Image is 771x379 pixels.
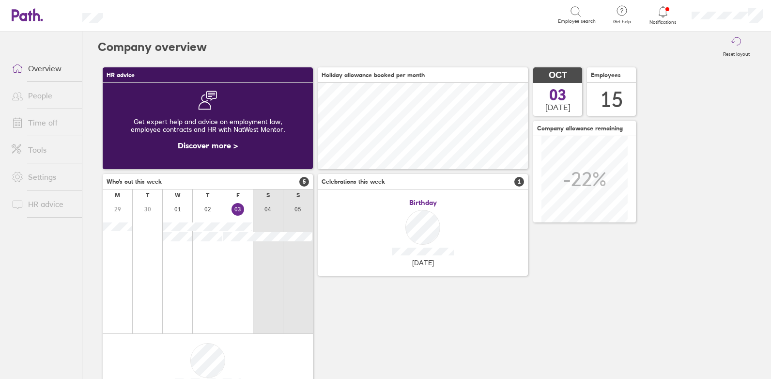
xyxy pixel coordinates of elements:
a: Tools [4,140,82,159]
div: T [206,192,209,199]
div: F [236,192,240,199]
span: Get help [606,19,638,25]
a: People [4,86,82,105]
span: Notifications [648,19,679,25]
div: W [175,192,181,199]
div: Search [129,10,154,19]
a: Time off [4,113,82,132]
a: Notifications [648,5,679,25]
label: Reset layout [717,48,756,57]
span: [DATE] [412,259,434,267]
div: T [146,192,149,199]
div: S [296,192,300,199]
span: Employee search [558,18,596,24]
span: 5 [299,177,309,187]
span: Celebrations this week [322,178,385,185]
a: Settings [4,167,82,187]
div: Get expert help and advice on employment law, employee contracts and HR with NatWest Mentor. [110,110,305,141]
span: Company allowance remaining [537,125,623,132]
span: Birthday [409,199,437,206]
span: [DATE] [545,103,571,111]
span: HR advice [107,72,135,79]
span: 1 [514,177,524,187]
h2: Company overview [98,32,207,63]
div: S [266,192,270,199]
span: 03 [549,87,567,103]
span: Holiday allowance booked per month [322,72,425,79]
div: 15 [600,87,623,112]
button: Reset layout [717,32,756,63]
a: Discover more > [178,141,238,150]
span: Who's out this week [107,178,162,185]
span: Employees [591,72,621,79]
a: HR advice [4,194,82,214]
span: OCT [549,70,567,80]
a: Overview [4,59,82,78]
div: M [115,192,120,199]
